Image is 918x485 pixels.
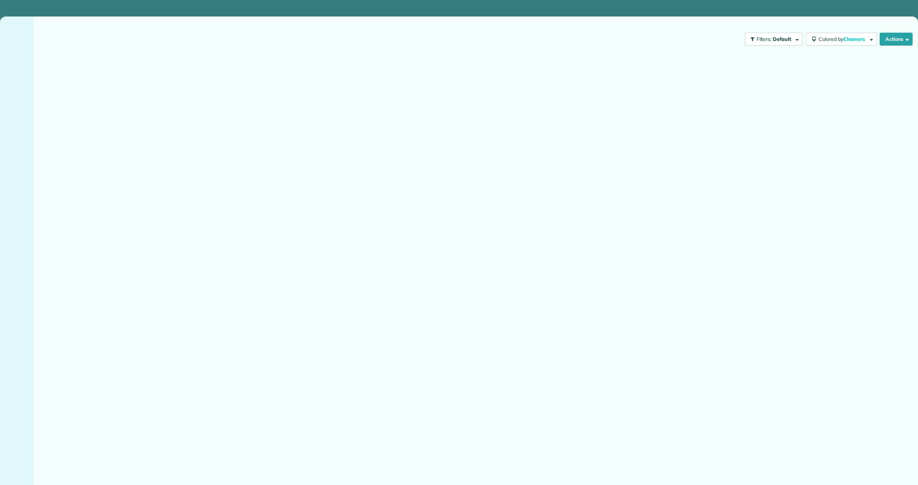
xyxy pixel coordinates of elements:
span: Default [773,36,792,42]
span: Cleaners [843,36,866,42]
a: Filters: Default [741,33,803,46]
button: Filters: Default [745,33,803,46]
button: Actions [880,33,913,46]
span: Colored by [819,36,867,42]
button: Colored byCleaners [806,33,877,46]
span: Filters: [757,36,772,42]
